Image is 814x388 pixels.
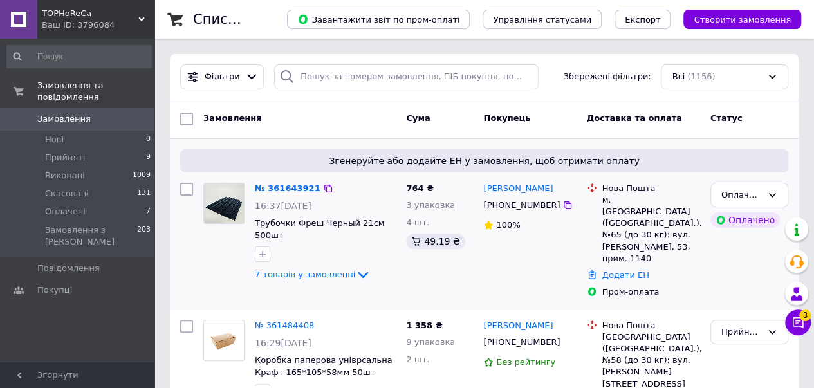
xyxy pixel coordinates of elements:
div: м. [GEOGRAPHIC_DATA] ([GEOGRAPHIC_DATA].), №65 (до 30 кг): вул. [PERSON_NAME], 53, прим. 1140 [602,194,700,264]
a: № 361484408 [255,320,314,330]
span: 9 упаковка [406,337,455,347]
input: Пошук за номером замовлення, ПІБ покупця, номером телефону, Email, номером накладної [274,64,539,89]
span: Замовлення [203,113,261,123]
span: Покупці [37,284,72,296]
span: 3 упаковка [406,200,455,210]
div: Нова Пошта [602,183,700,194]
span: Нові [45,134,64,145]
a: 7 товарів у замовленні [255,270,371,279]
span: Завантажити звіт по пром-оплаті [297,14,459,25]
span: Покупець [483,113,530,123]
span: Фільтри [205,71,240,83]
span: TOPHoReCa [42,8,138,19]
span: Прийняті [45,152,85,163]
span: 9 [146,152,151,163]
span: 0 [146,134,151,145]
div: 49.19 ₴ [406,234,465,249]
a: [PERSON_NAME] [483,183,553,195]
a: Створити замовлення [671,14,801,24]
span: (1156) [687,71,715,81]
div: Пром-оплата [602,286,700,298]
div: Ваш ID: 3796084 [42,19,154,31]
a: № 361643921 [255,183,320,193]
span: Оплачені [45,206,86,217]
span: Створити замовлення [694,15,791,24]
img: Фото товару [204,183,244,223]
a: Фото товару [203,320,245,361]
h1: Список замовлень [193,12,324,27]
span: Без рейтингу [496,357,555,367]
span: 131 [137,188,151,199]
span: Скасовані [45,188,89,199]
span: 7 товарів у замовленні [255,270,355,279]
div: [PHONE_NUMBER] [481,197,562,214]
span: Статус [710,113,743,123]
span: Управління статусами [493,15,591,24]
span: Виконані [45,170,85,181]
span: 1 358 ₴ [406,320,442,330]
span: Експорт [625,15,661,24]
span: 2 шт. [406,355,429,364]
span: 4 шт. [406,217,429,227]
span: 16:29[DATE] [255,338,311,348]
span: Замовлення [37,113,91,125]
span: 100% [496,220,520,230]
span: 3 [799,309,811,321]
a: Додати ЕН [602,270,649,280]
button: Чат з покупцем3 [785,309,811,335]
div: Нова Пошта [602,320,700,331]
span: Доставка та оплата [587,113,682,123]
span: Згенеруйте або додайте ЕН у замовлення, щоб отримати оплату [185,154,783,167]
button: Завантажити звіт по пром-оплаті [287,10,470,29]
div: [PHONE_NUMBER] [481,334,562,351]
span: 764 ₴ [406,183,434,193]
span: Cума [406,113,430,123]
div: Оплачено [710,212,780,228]
button: Управління статусами [483,10,602,29]
span: 203 [137,225,151,248]
span: Замовлення з [PERSON_NAME] [45,225,137,248]
button: Створити замовлення [683,10,801,29]
a: Фото товару [203,183,245,224]
span: Повідомлення [37,263,100,274]
a: Коробка паперова уніврсальна Крафт 165*105*58мм 50шт [255,355,393,377]
span: Всі [672,71,685,83]
span: 1009 [133,170,151,181]
button: Експорт [615,10,671,29]
a: [PERSON_NAME] [483,320,553,332]
a: Трубочки Фреш Черный 21см 500шт [255,218,384,240]
span: Замовлення та повідомлення [37,80,154,103]
span: 16:37[DATE] [255,201,311,211]
input: Пошук [6,45,152,68]
div: Оплачено [721,189,762,202]
span: 7 [146,206,151,217]
div: Прийнято [721,326,762,339]
span: Збережені фільтри: [564,71,651,83]
img: Фото товару [204,320,244,360]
